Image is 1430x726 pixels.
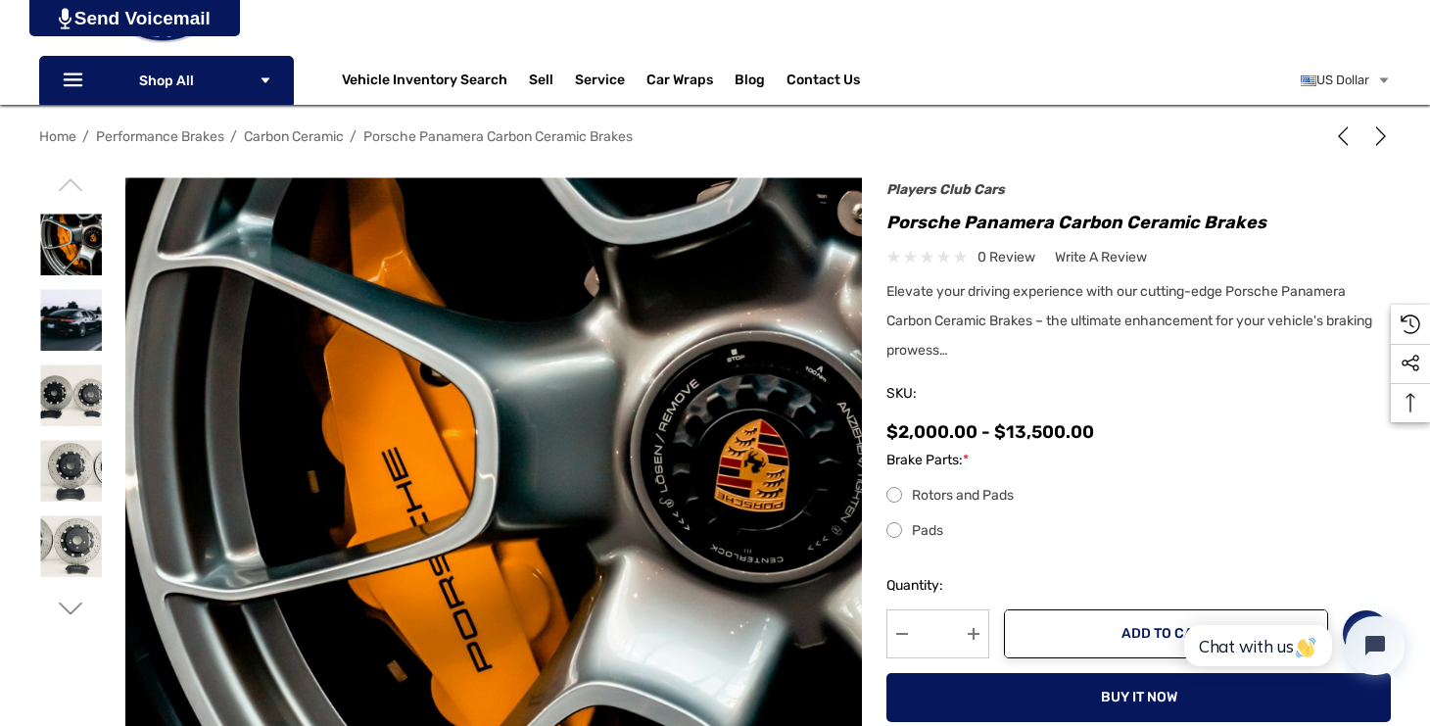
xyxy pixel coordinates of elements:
[886,380,984,408] span: SKU:
[1301,61,1391,100] a: USD
[1004,609,1328,658] button: Add to Cart
[529,61,575,100] a: Sell
[886,207,1391,238] h1: Porsche Panamera Carbon Ceramic Brakes
[39,56,294,105] p: Shop All
[735,72,765,93] a: Blog
[886,673,1391,722] button: Buy it now
[886,574,989,598] label: Quantity:
[244,128,344,145] a: Carbon Ceramic
[59,172,83,197] svg: Go to slide 3 of 3
[886,283,1372,359] span: Elevate your driving experience with our cutting-edge Porsche Panamera Carbon Ceramic Brakes – th...
[1055,249,1147,266] span: Write a Review
[646,61,735,100] a: Car Wraps
[886,519,1391,543] label: Pads
[363,128,633,145] a: Porsche Panamera Carbon Ceramic Brakes
[886,181,1005,198] a: Players Club Cars
[96,128,224,145] a: Performance Brakes
[39,128,76,145] a: Home
[59,597,83,621] svg: Go to slide 2 of 3
[1055,245,1147,269] a: Write a Review
[886,484,1391,508] label: Rotors and Pads
[40,289,102,351] img: Porsche Panamera Carbon Ceramic Brakes For Sale
[529,72,553,93] span: Sell
[259,73,272,87] svg: Icon Arrow Down
[1363,126,1391,146] a: Next
[1401,354,1420,373] svg: Social Media
[40,214,102,275] img: Porsche Panamera Carbon Ceramic Brakes For Sale
[786,72,860,93] a: Contact Us
[646,72,713,93] span: Car Wraps
[40,440,102,502] img: Porsche Panamera Carbon Ceramic Brakes For Sale
[977,245,1035,269] span: 0 review
[1333,126,1360,146] a: Previous
[40,364,102,426] img: Porsche Panamera Carbon Ceramic Brakes For Sale
[61,70,90,92] svg: Icon Line
[886,449,1391,472] label: Brake Parts:
[1401,315,1420,334] svg: Recently Viewed
[40,515,102,577] img: Porsche Panamera Carbon Ceramic Brakes For Sale
[342,72,507,93] a: Vehicle Inventory Search
[39,120,1391,154] nav: Breadcrumb
[1391,393,1430,412] svg: Top
[1163,600,1421,692] iframe: Tidio Chat
[59,8,71,29] img: PjwhLS0gR2VuZXJhdG9yOiBHcmF2aXQuaW8gLS0+PHN2ZyB4bWxucz0iaHR0cDovL3d3dy53My5vcmcvMjAwMC9zdmciIHhtb...
[575,72,625,93] a: Service
[886,421,1094,443] span: $2,000.00 - $13,500.00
